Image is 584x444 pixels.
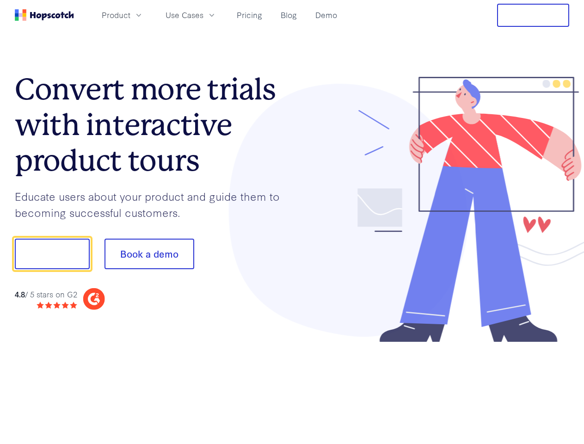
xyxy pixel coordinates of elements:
div: / 5 stars on G2 [15,289,77,300]
h1: Convert more trials with interactive product tours [15,72,292,178]
strong: 4.8 [15,289,25,299]
a: Demo [312,7,341,23]
button: Show me! [15,239,90,269]
a: Pricing [233,7,266,23]
a: Home [15,9,74,21]
button: Use Cases [160,7,222,23]
button: Product [96,7,149,23]
span: Use Cases [166,9,203,21]
span: Product [102,9,130,21]
button: Book a demo [105,239,194,269]
p: Educate users about your product and guide them to becoming successful customers. [15,188,292,220]
button: Free Trial [497,4,569,27]
a: Blog [277,7,301,23]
